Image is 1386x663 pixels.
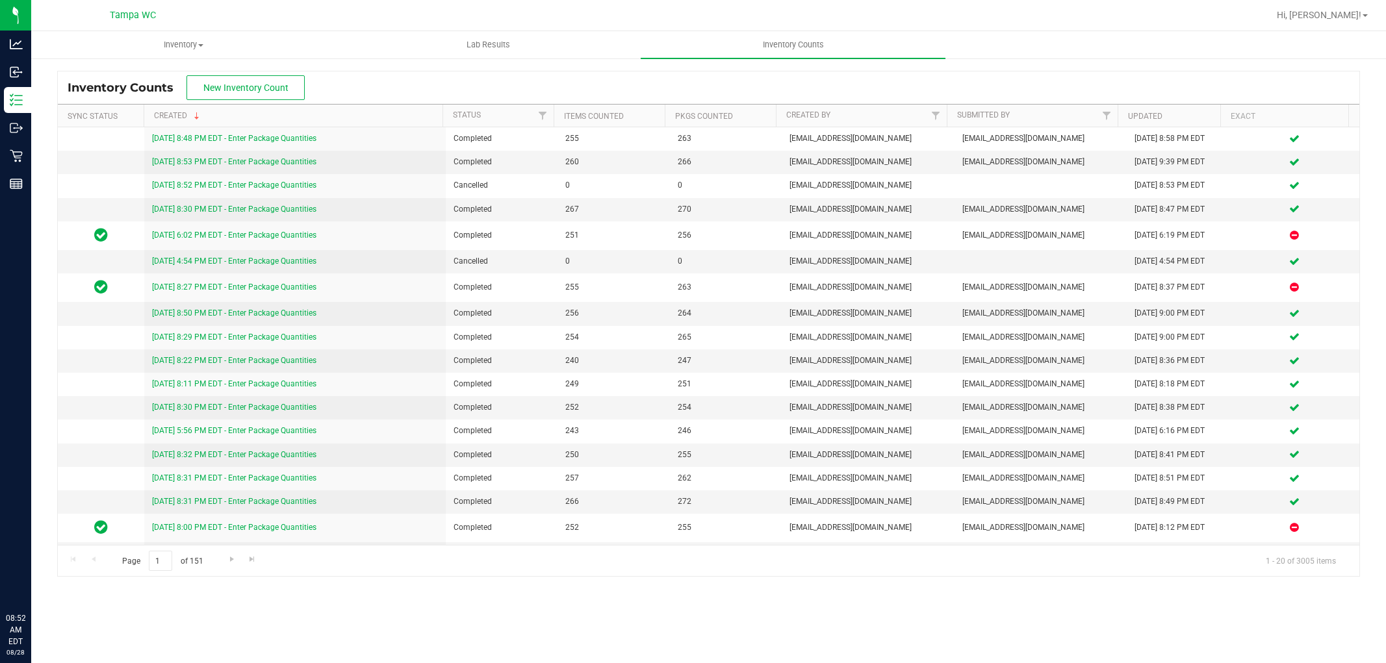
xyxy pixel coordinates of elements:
[565,156,661,168] span: 260
[789,132,946,145] span: [EMAIL_ADDRESS][DOMAIN_NAME]
[243,551,262,568] a: Go to the last page
[222,551,241,568] a: Go to the next page
[1135,156,1222,168] div: [DATE] 9:39 PM EDT
[152,332,316,342] a: [DATE] 8:29 PM EDT - Enter Package Quantities
[962,378,1119,390] span: [EMAIL_ADDRESS][DOMAIN_NAME]
[789,401,946,414] span: [EMAIL_ADDRESS][DOMAIN_NAME]
[789,521,946,534] span: [EMAIL_ADDRESS][DOMAIN_NAME]
[152,181,316,190] a: [DATE] 8:52 PM EDT - Enter Package Quantities
[789,425,946,437] span: [EMAIL_ADDRESS][DOMAIN_NAME]
[453,110,481,119] a: Status
[789,378,946,390] span: [EMAIL_ADDRESS][DOMAIN_NAME]
[1135,355,1222,367] div: [DATE] 8:36 PM EDT
[789,449,946,461] span: [EMAIL_ADDRESS][DOMAIN_NAME]
[1135,425,1222,437] div: [DATE] 6:16 PM EDT
[789,331,946,344] span: [EMAIL_ADDRESS][DOMAIN_NAME]
[94,226,108,244] span: In Sync
[454,521,550,534] span: Completed
[10,38,23,51] inline-svg: Analytics
[565,355,661,367] span: 240
[789,495,946,508] span: [EMAIL_ADDRESS][DOMAIN_NAME]
[675,112,733,121] a: Pkgs Counted
[152,523,316,532] a: [DATE] 8:00 PM EDT - Enter Package Quantities
[449,39,528,51] span: Lab Results
[678,203,774,216] span: 270
[678,355,774,367] span: 247
[745,39,841,51] span: Inventory Counts
[565,307,661,319] span: 256
[962,472,1119,484] span: [EMAIL_ADDRESS][DOMAIN_NAME]
[203,82,289,93] span: New Inventory Count
[454,331,550,344] span: Completed
[10,66,23,79] inline-svg: Inbound
[454,307,550,319] span: Completed
[1135,203,1222,216] div: [DATE] 8:47 PM EDT
[454,156,550,168] span: Completed
[6,612,25,647] p: 08:52 AM EDT
[13,559,52,598] iframe: Resource center
[454,281,550,294] span: Completed
[1135,179,1222,192] div: [DATE] 8:53 PM EDT
[678,229,774,242] span: 256
[565,179,661,192] span: 0
[6,647,25,657] p: 08/28
[786,110,830,119] a: Created By
[962,495,1119,508] span: [EMAIL_ADDRESS][DOMAIN_NAME]
[152,497,316,506] a: [DATE] 8:31 PM EDT - Enter Package Quantities
[94,518,108,536] span: In Sync
[565,132,661,145] span: 255
[962,355,1119,367] span: [EMAIL_ADDRESS][DOMAIN_NAME]
[962,307,1119,319] span: [EMAIL_ADDRESS][DOMAIN_NAME]
[1277,10,1361,20] span: Hi, [PERSON_NAME]!
[962,331,1119,344] span: [EMAIL_ADDRESS][DOMAIN_NAME]
[152,379,316,388] a: [DATE] 8:11 PM EDT - Enter Package Quantities
[565,229,661,242] span: 251
[152,450,316,459] a: [DATE] 8:32 PM EDT - Enter Package Quantities
[962,156,1119,168] span: [EMAIL_ADDRESS][DOMAIN_NAME]
[152,426,316,435] a: [DATE] 5:56 PM EDT - Enter Package Quantities
[454,255,550,268] span: Cancelled
[565,521,661,534] span: 252
[678,449,774,461] span: 255
[565,331,661,344] span: 254
[1135,401,1222,414] div: [DATE] 8:38 PM EDT
[111,551,214,571] span: Page of 151
[678,132,774,145] span: 263
[565,281,661,294] span: 255
[789,156,946,168] span: [EMAIL_ADDRESS][DOMAIN_NAME]
[532,105,554,127] a: Filter
[186,75,305,100] button: New Inventory Count
[565,425,661,437] span: 243
[1135,281,1222,294] div: [DATE] 8:37 PM EDT
[1128,112,1162,121] a: Updated
[962,401,1119,414] span: [EMAIL_ADDRESS][DOMAIN_NAME]
[68,81,186,95] span: Inventory Counts
[1135,521,1222,534] div: [DATE] 8:12 PM EDT
[454,203,550,216] span: Completed
[789,255,946,268] span: [EMAIL_ADDRESS][DOMAIN_NAME]
[789,307,946,319] span: [EMAIL_ADDRESS][DOMAIN_NAME]
[962,425,1119,437] span: [EMAIL_ADDRESS][DOMAIN_NAME]
[1135,307,1222,319] div: [DATE] 9:00 PM EDT
[789,472,946,484] span: [EMAIL_ADDRESS][DOMAIN_NAME]
[962,229,1119,242] span: [EMAIL_ADDRESS][DOMAIN_NAME]
[10,149,23,162] inline-svg: Retail
[962,281,1119,294] span: [EMAIL_ADDRESS][DOMAIN_NAME]
[454,179,550,192] span: Cancelled
[454,229,550,242] span: Completed
[565,401,661,414] span: 252
[152,473,316,482] a: [DATE] 8:31 PM EDT - Enter Package Quantities
[454,355,550,367] span: Completed
[152,356,316,365] a: [DATE] 8:22 PM EDT - Enter Package Quantities
[10,94,23,106] inline-svg: Inventory
[1135,132,1222,145] div: [DATE] 8:58 PM EDT
[1135,229,1222,242] div: [DATE] 6:19 PM EDT
[678,401,774,414] span: 254
[962,132,1119,145] span: [EMAIL_ADDRESS][DOMAIN_NAME]
[678,378,774,390] span: 251
[454,449,550,461] span: Completed
[110,10,156,21] span: Tampa WC
[1135,449,1222,461] div: [DATE] 8:41 PM EDT
[789,179,946,192] span: [EMAIL_ADDRESS][DOMAIN_NAME]
[94,278,108,296] span: In Sync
